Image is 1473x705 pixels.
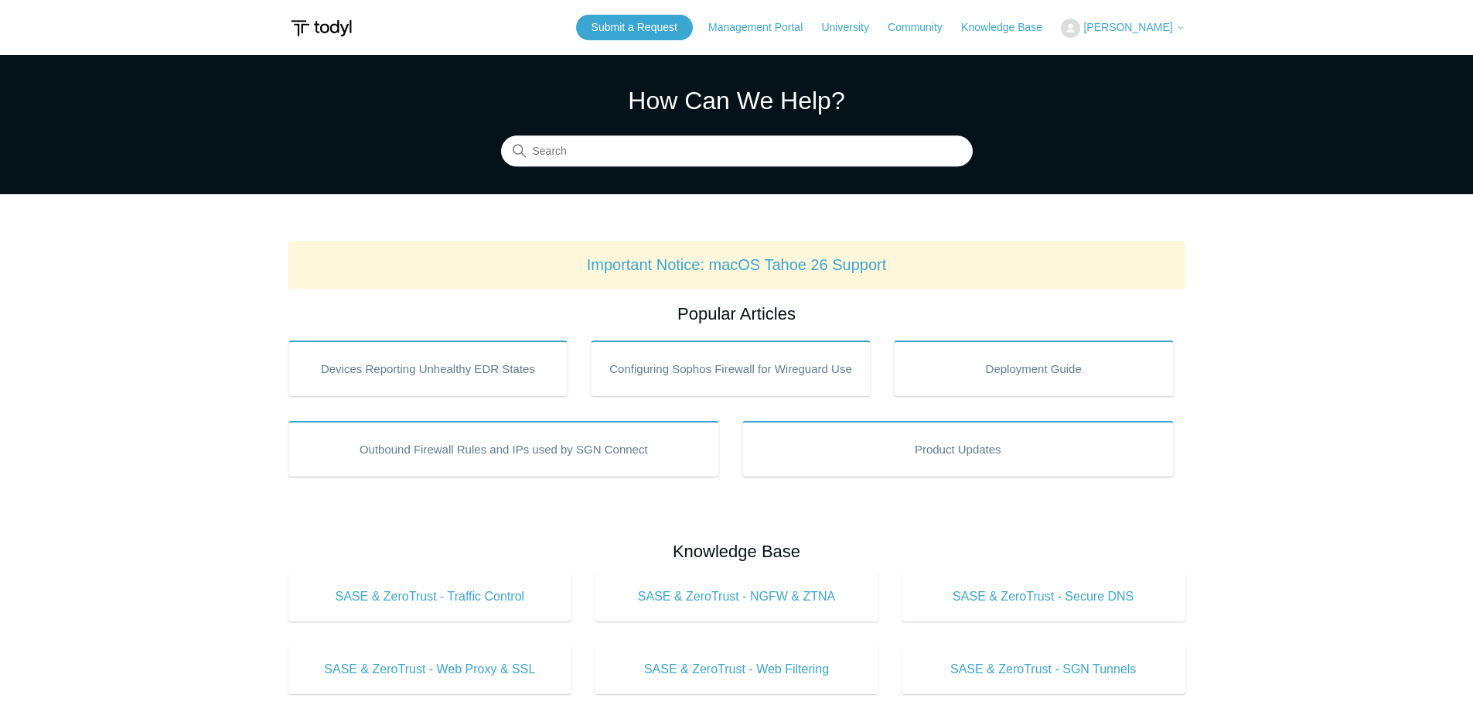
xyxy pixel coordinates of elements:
img: Todyl Support Center Help Center home page [288,14,354,43]
a: Management Portal [708,19,818,36]
a: Configuring Sophos Firewall for Wireguard Use [591,341,871,396]
span: SASE & ZeroTrust - Web Filtering [618,660,855,679]
span: SASE & ZeroTrust - Secure DNS [925,587,1162,606]
h1: How Can We Help? [501,82,973,119]
input: Search [501,136,973,167]
a: Outbound Firewall Rules and IPs used by SGN Connect [288,421,720,477]
span: SASE & ZeroTrust - NGFW & ZTNA [618,587,855,606]
a: SASE & ZeroTrust - Web Proxy & SSL [288,645,572,694]
h2: Popular Articles [288,301,1185,327]
a: Devices Reporting Unhealthy EDR States [288,341,568,396]
a: SASE & ZeroTrust - Web Filtering [595,645,878,694]
a: Community [888,19,958,36]
a: University [821,19,884,36]
a: Product Updates [742,421,1174,477]
a: SASE & ZeroTrust - SGN Tunnels [902,645,1185,694]
span: [PERSON_NAME] [1083,21,1172,33]
a: SASE & ZeroTrust - Traffic Control [288,572,572,621]
a: Important Notice: macOS Tahoe 26 Support [587,256,887,273]
a: SASE & ZeroTrust - Secure DNS [902,572,1185,621]
span: SASE & ZeroTrust - SGN Tunnels [925,660,1162,679]
span: SASE & ZeroTrust - Traffic Control [312,587,549,606]
a: Knowledge Base [961,19,1058,36]
span: SASE & ZeroTrust - Web Proxy & SSL [312,660,549,679]
a: SASE & ZeroTrust - NGFW & ZTNA [595,572,878,621]
a: Submit a Request [576,15,693,40]
h2: Knowledge Base [288,539,1185,564]
button: [PERSON_NAME] [1061,19,1185,38]
a: Deployment Guide [894,341,1174,396]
